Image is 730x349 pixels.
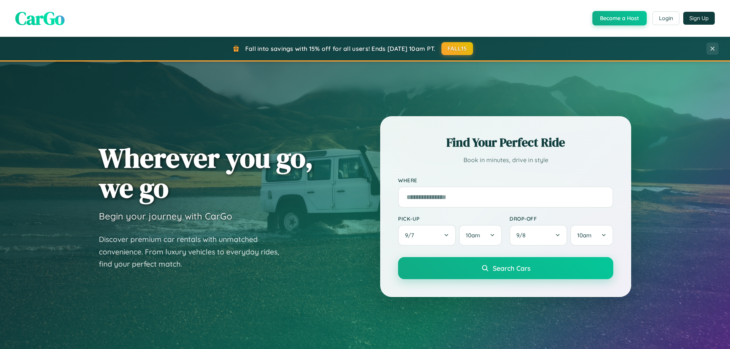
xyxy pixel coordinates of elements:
[99,233,289,270] p: Discover premium car rentals with unmatched convenience. From luxury vehicles to everyday rides, ...
[441,42,473,55] button: FALL15
[245,45,436,52] span: Fall into savings with 15% off for all users! Ends [DATE] 10am PT.
[577,232,592,239] span: 10am
[398,215,502,222] label: Pick-up
[509,215,613,222] label: Drop-off
[570,225,613,246] button: 10am
[683,12,715,25] button: Sign Up
[398,225,456,246] button: 9/7
[398,134,613,151] h2: Find Your Perfect Ride
[466,232,480,239] span: 10am
[15,6,65,31] span: CarGo
[99,143,313,203] h1: Wherever you go, we go
[592,11,647,25] button: Become a Host
[493,264,530,272] span: Search Cars
[398,177,613,183] label: Where
[516,232,529,239] span: 9 / 8
[99,210,232,222] h3: Begin your journey with CarGo
[509,225,567,246] button: 9/8
[652,11,679,25] button: Login
[398,155,613,166] p: Book in minutes, drive in style
[459,225,502,246] button: 10am
[405,232,418,239] span: 9 / 7
[398,257,613,279] button: Search Cars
